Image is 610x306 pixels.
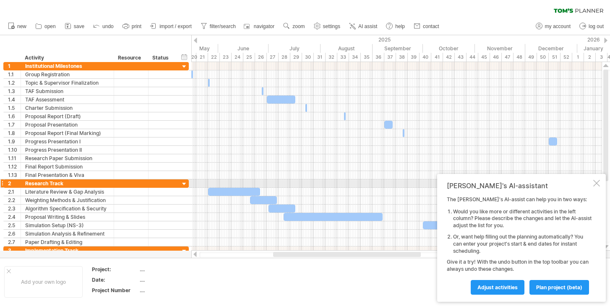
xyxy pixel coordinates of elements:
li: Would you like more or different activities in the left column? Please describe the changes and l... [453,208,592,229]
div: .... [140,266,210,273]
div: Research Track [25,179,109,187]
div: TAF Submission [25,87,109,95]
a: filter/search [198,21,238,32]
div: 40 [420,53,431,62]
div: 37 [384,53,396,62]
a: save [63,21,87,32]
div: 43 [455,53,467,62]
div: Simulation Setup (NS-3) [25,221,109,229]
div: Topic & Supervisor Finalization [25,79,109,87]
div: 2.6 [8,230,21,238]
div: 2 [584,53,596,62]
a: undo [91,21,116,32]
div: 47 [502,53,514,62]
div: 52 [560,53,572,62]
div: 1.3 [8,87,21,95]
span: plan project (beta) [536,284,582,290]
a: open [33,21,58,32]
div: 36 [373,53,384,62]
div: 1.13 [8,171,21,179]
div: Simulation Analysis & Refinement [25,230,109,238]
div: 42 [443,53,455,62]
span: AI assist [358,23,377,29]
span: new [17,23,26,29]
div: Research Paper Submission [25,154,109,162]
div: .... [140,287,210,294]
div: 1 [572,53,584,62]
span: Adjust activities [477,284,518,290]
div: Implementation Track [25,246,109,254]
span: help [395,23,405,29]
span: undo [102,23,114,29]
div: Progress Presentation I [25,137,109,145]
div: 27 [267,53,279,62]
div: Charter Submission [25,104,109,112]
div: Activity [25,54,109,62]
div: [PERSON_NAME]'s AI-assistant [447,182,592,190]
div: 21 [196,53,208,62]
div: 2 [8,179,21,187]
div: Group Registration [25,70,109,78]
span: zoom [292,23,305,29]
div: Proposal Report (Draft) [25,112,109,120]
div: 2.5 [8,221,21,229]
div: 1.5 [8,104,21,112]
div: The [PERSON_NAME]'s AI-assist can help you in two ways: Give it a try! With the undo button in th... [447,196,592,294]
a: settings [312,21,343,32]
div: 1.2 [8,79,21,87]
div: 2.1 [8,188,21,196]
div: Proposal Presentation [25,121,109,129]
div: Weighting Methods & Justification [25,196,109,204]
div: 3 [8,246,21,254]
div: Proposal Writing & Slides [25,213,109,221]
div: 26 [255,53,267,62]
span: print [132,23,141,29]
div: 23 [220,53,232,62]
div: 33 [337,53,349,62]
div: 1.10 [8,146,21,154]
div: May 2025 [166,44,218,53]
a: new [6,21,29,32]
span: navigator [254,23,274,29]
a: navigator [242,21,277,32]
div: 3 [596,53,607,62]
a: log out [577,21,606,32]
div: Progress Presentation II [25,146,109,154]
div: 38 [396,53,408,62]
span: my account [545,23,571,29]
a: zoom [281,21,307,32]
div: Status [152,54,171,62]
a: contact [412,21,442,32]
div: Resource [118,54,143,62]
a: Adjust activities [471,280,524,295]
span: import / export [159,23,192,29]
div: 1.11 [8,154,21,162]
div: November 2025 [475,44,525,53]
div: 1.12 [8,163,21,171]
div: 1.9 [8,137,21,145]
div: 31 [314,53,326,62]
div: 1.4 [8,96,21,104]
div: 46 [490,53,502,62]
div: Project Number [92,287,138,294]
div: August 2025 [321,44,373,53]
div: 44 [467,53,478,62]
div: 48 [514,53,525,62]
div: September 2025 [373,44,423,53]
div: TAF Assessment [25,96,109,104]
span: settings [323,23,340,29]
div: 1.8 [8,129,21,137]
a: help [384,21,407,32]
div: Final Presentation & Viva [25,171,109,179]
div: 39 [408,53,420,62]
span: contact [423,23,439,29]
div: 41 [431,53,443,62]
div: 45 [478,53,490,62]
div: 2.4 [8,213,21,221]
div: Add your own logo [4,266,83,298]
div: Final Report Submission [25,163,109,171]
div: Literature Review & Gap Analysis [25,188,109,196]
a: plan project (beta) [529,280,589,295]
li: Or, want help filling out the planning automatically? You can enter your project's start & end da... [453,233,592,254]
div: 1 [8,62,21,70]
